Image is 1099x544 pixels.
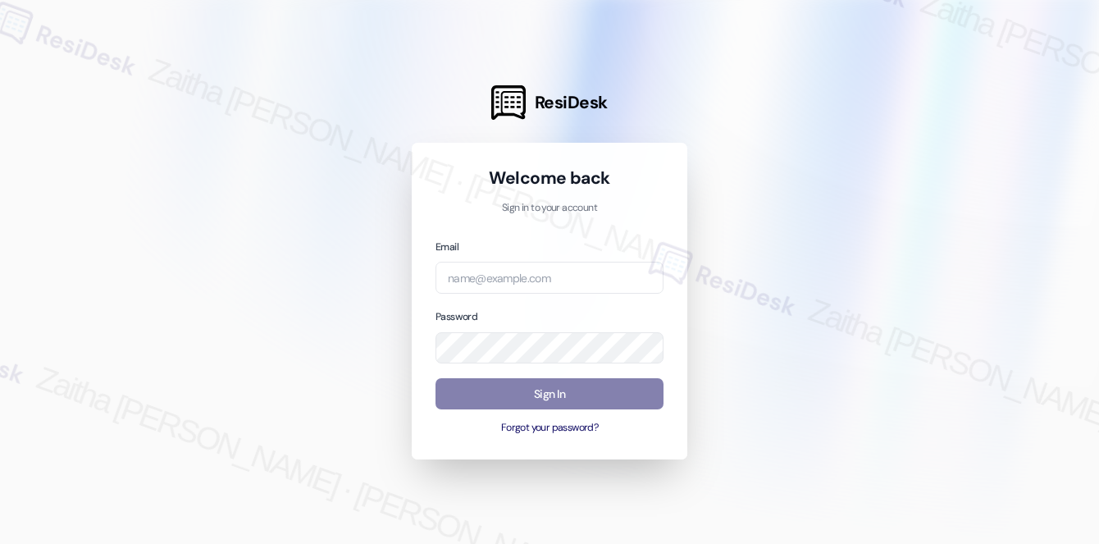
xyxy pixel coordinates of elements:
img: ResiDesk Logo [491,85,526,120]
label: Email [435,240,458,254]
button: Forgot your password? [435,421,664,436]
span: ResiDesk [535,91,608,114]
input: name@example.com [435,262,664,294]
label: Password [435,310,477,323]
p: Sign in to your account [435,201,664,216]
h1: Welcome back [435,167,664,190]
button: Sign In [435,378,664,410]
